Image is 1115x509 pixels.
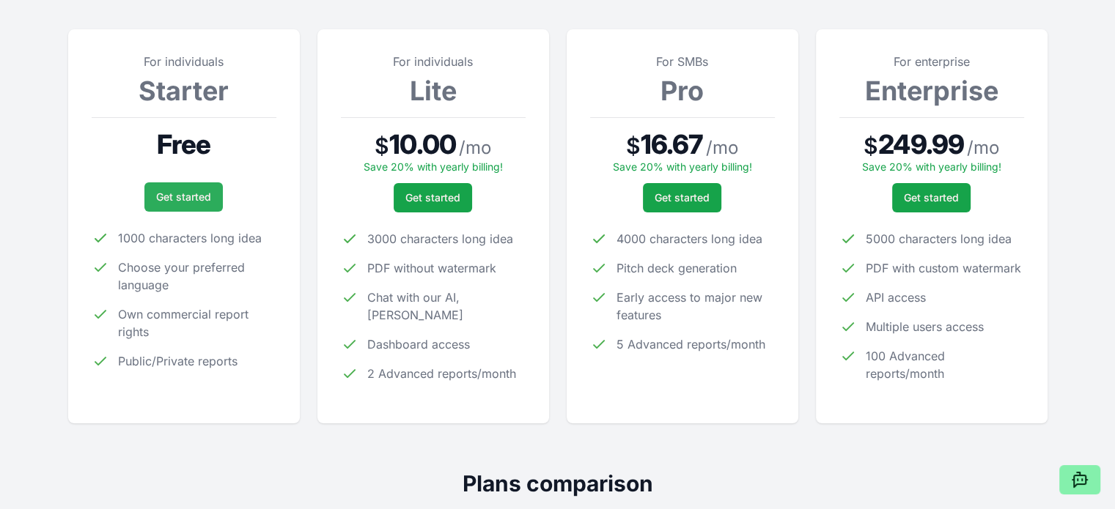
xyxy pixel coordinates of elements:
span: / mo [706,136,738,160]
span: PDF without watermark [367,259,496,277]
span: Choose your preferred language [118,259,276,294]
span: / mo [459,136,491,160]
span: 249.99 [878,130,964,159]
h3: Pro [590,76,775,105]
a: Get started [144,182,223,212]
span: PDF with custom watermark [866,259,1021,277]
span: 5 Advanced reports/month [617,335,765,353]
span: Pitch deck generation [617,259,737,277]
span: Save 20% with yearly billing! [364,160,503,173]
span: Own commercial report rights [118,305,276,341]
a: Get started [643,183,721,212]
a: Get started [394,183,472,212]
span: API access [866,289,926,306]
span: 100 Advanced reports/month [866,347,1024,382]
p: For individuals [341,53,526,70]
h2: Plans comparison [68,470,1048,497]
span: $ [864,133,878,159]
span: Chat with our AI, [PERSON_NAME] [367,289,526,324]
span: Multiple users access [866,318,984,335]
span: 3000 characters long idea [367,230,513,248]
p: For individuals [92,53,276,70]
h3: Lite [341,76,526,105]
span: 5000 characters long idea [866,230,1012,248]
span: 10.00 [389,130,456,159]
span: 4000 characters long idea [617,230,762,248]
span: Save 20% with yearly billing! [613,160,752,173]
span: Free [157,130,210,159]
span: $ [375,133,389,159]
span: / mo [967,136,999,160]
span: 2 Advanced reports/month [367,365,516,382]
span: 16.67 [641,130,704,159]
span: $ [626,133,641,159]
h3: Enterprise [839,76,1024,105]
span: 1000 characters long idea [118,229,262,247]
a: Get started [892,183,971,212]
span: Dashboard access [367,335,470,353]
h3: Starter [92,76,276,105]
p: For SMBs [590,53,775,70]
span: Public/Private reports [118,352,238,370]
span: Early access to major new features [617,289,775,324]
p: For enterprise [839,53,1024,70]
span: Save 20% with yearly billing! [862,160,1001,173]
